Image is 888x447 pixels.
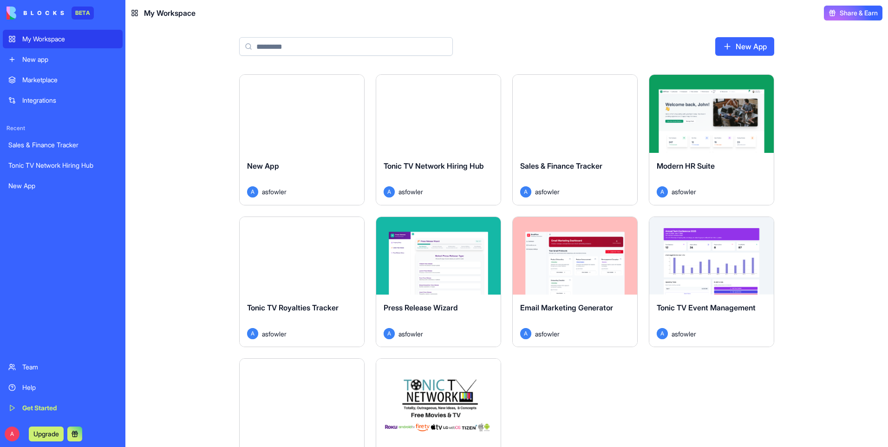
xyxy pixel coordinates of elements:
[384,303,458,312] span: Press Release Wizard
[3,358,123,376] a: Team
[520,186,531,197] span: A
[239,74,365,205] a: New AppAasfowler
[247,186,258,197] span: A
[3,30,123,48] a: My Workspace
[247,161,279,171] span: New App
[535,187,560,197] span: asfowler
[512,74,638,205] a: Sales & Finance TrackerAasfowler
[398,187,423,197] span: asfowler
[535,329,560,339] span: asfowler
[239,217,365,348] a: Tonic TV Royalties TrackerAasfowler
[22,55,117,64] div: New app
[22,96,117,105] div: Integrations
[8,140,117,150] div: Sales & Finance Tracker
[657,303,756,312] span: Tonic TV Event Management
[520,328,531,339] span: A
[398,329,423,339] span: asfowler
[384,328,395,339] span: A
[22,362,117,372] div: Team
[3,50,123,69] a: New app
[3,156,123,175] a: Tonic TV Network Hiring Hub
[672,187,696,197] span: asfowler
[247,303,339,312] span: Tonic TV Royalties Tracker
[384,186,395,197] span: A
[22,383,117,392] div: Help
[7,7,64,20] img: logo
[72,7,94,20] div: BETA
[657,328,668,339] span: A
[657,161,715,171] span: Modern HR Suite
[22,75,117,85] div: Marketplace
[824,6,882,20] button: Share & Earn
[3,71,123,89] a: Marketplace
[840,8,878,18] span: Share & Earn
[3,177,123,195] a: New App
[512,217,638,348] a: Email Marketing GeneratorAasfowler
[520,161,602,171] span: Sales & Finance Tracker
[29,427,64,441] button: Upgrade
[5,427,20,441] span: A
[144,7,196,19] span: My Workspace
[520,303,613,312] span: Email Marketing Generator
[384,161,484,171] span: Tonic TV Network Hiring Hub
[715,37,774,56] a: New App
[657,186,668,197] span: A
[376,217,501,348] a: Press Release WizardAasfowler
[262,187,287,197] span: asfowler
[7,7,94,20] a: BETA
[8,181,117,191] div: New App
[247,328,258,339] span: A
[649,217,774,348] a: Tonic TV Event ManagementAasfowler
[3,399,123,417] a: Get Started
[376,74,501,205] a: Tonic TV Network Hiring HubAasfowler
[672,329,696,339] span: asfowler
[3,136,123,154] a: Sales & Finance Tracker
[22,34,117,44] div: My Workspace
[3,378,123,397] a: Help
[649,74,774,205] a: Modern HR SuiteAasfowler
[3,91,123,110] a: Integrations
[8,161,117,170] div: Tonic TV Network Hiring Hub
[3,125,123,132] span: Recent
[29,429,64,438] a: Upgrade
[262,329,287,339] span: asfowler
[22,403,117,413] div: Get Started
